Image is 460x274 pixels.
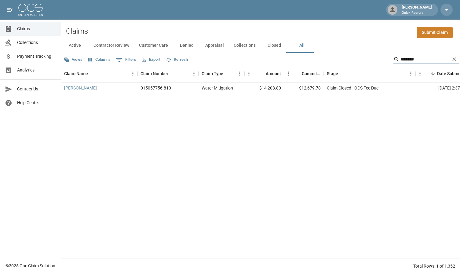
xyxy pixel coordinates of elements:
[18,4,43,16] img: ocs-logo-white-transparent.png
[134,38,173,53] button: Customer Care
[406,69,415,78] button: Menu
[293,69,302,78] button: Sort
[64,85,97,91] a: [PERSON_NAME]
[200,38,229,53] button: Appraisal
[140,55,162,64] button: Export
[141,65,168,82] div: Claim Number
[417,27,453,38] a: Submit Claim
[284,69,293,78] button: Menu
[302,65,321,82] div: Committed Amount
[266,65,281,82] div: Amount
[17,26,56,32] span: Claims
[244,65,284,82] div: Amount
[61,38,89,53] button: Active
[17,86,56,92] span: Contact Us
[413,263,455,269] div: Total Rows: 1 of 1,352
[64,65,88,82] div: Claim Name
[17,53,56,60] span: Payment Tracking
[235,69,244,78] button: Menu
[450,55,459,64] button: Clear
[284,82,324,94] div: $12,679.78
[244,82,284,94] div: $14,208.80
[261,38,288,53] button: Closed
[164,55,189,64] button: Refresh
[415,69,425,78] button: Menu
[168,69,177,78] button: Sort
[137,65,199,82] div: Claim Number
[324,65,415,82] div: Stage
[202,65,223,82] div: Claim Type
[4,4,16,16] button: open drawer
[66,27,88,36] h2: Claims
[229,38,261,53] button: Collections
[223,69,232,78] button: Sort
[89,38,134,53] button: Contractor Review
[399,4,434,15] div: [PERSON_NAME]
[5,263,55,269] div: © 2025 One Claim Solution
[288,38,316,53] button: All
[88,69,97,78] button: Sort
[141,85,171,91] div: 015057756-810
[61,38,460,53] div: dynamic tabs
[244,69,254,78] button: Menu
[115,55,138,65] button: Show filters
[62,55,84,64] button: Views
[327,65,338,82] div: Stage
[86,55,112,64] button: Select columns
[199,65,244,82] div: Claim Type
[393,54,459,65] div: Search
[338,69,347,78] button: Sort
[429,69,437,78] button: Sort
[17,100,56,106] span: Help Center
[173,38,200,53] button: Denied
[17,39,56,46] span: Collections
[202,85,233,91] div: Water Mitigation
[189,69,199,78] button: Menu
[284,65,324,82] div: Committed Amount
[257,69,266,78] button: Sort
[327,85,378,91] div: Claim Closed - OCS Fee Due
[61,65,137,82] div: Claim Name
[17,67,56,73] span: Analytics
[402,10,432,16] p: Quick Restore
[128,69,137,78] button: Menu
